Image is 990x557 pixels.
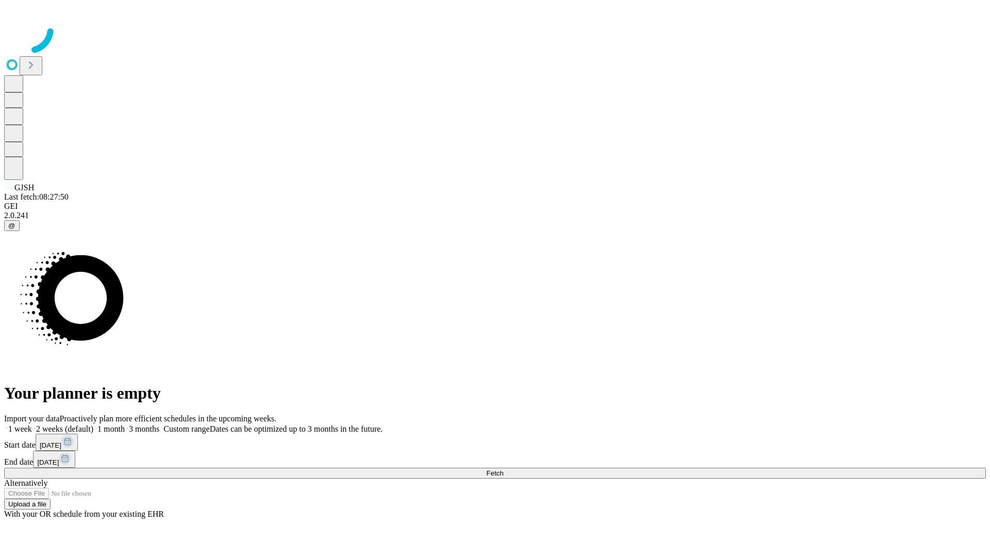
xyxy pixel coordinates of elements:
[129,424,159,433] span: 3 months
[8,222,15,230] span: @
[4,220,20,231] button: @
[4,451,986,468] div: End date
[163,424,209,433] span: Custom range
[4,414,60,423] span: Import your data
[36,424,93,433] span: 2 weeks (default)
[210,424,383,433] span: Dates can be optimized up to 3 months in the future.
[40,441,61,449] span: [DATE]
[97,424,125,433] span: 1 month
[4,202,986,211] div: GEI
[36,434,78,451] button: [DATE]
[4,192,69,201] span: Last fetch: 08:27:50
[8,424,32,433] span: 1 week
[486,469,503,477] span: Fetch
[4,384,986,403] h1: Your planner is empty
[4,499,51,510] button: Upload a file
[37,458,59,466] span: [DATE]
[4,510,164,518] span: With your OR schedule from your existing EHR
[4,479,47,487] span: Alternatively
[4,468,986,479] button: Fetch
[33,451,75,468] button: [DATE]
[4,434,986,451] div: Start date
[60,414,276,423] span: Proactively plan more efficient schedules in the upcoming weeks.
[4,211,986,220] div: 2.0.241
[14,183,34,192] span: GJSH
